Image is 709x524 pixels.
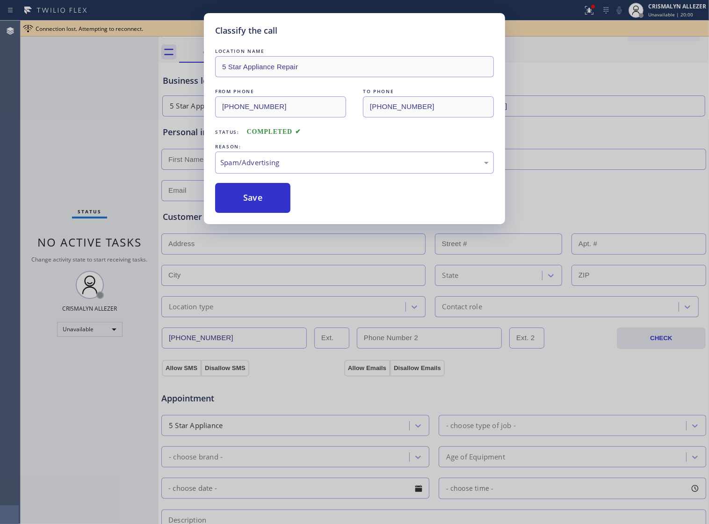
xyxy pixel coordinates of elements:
div: Spam/Advertising [220,157,489,168]
input: From phone [215,96,346,117]
span: COMPLETED [247,128,301,135]
span: Status: [215,129,239,135]
div: LOCATION NAME [215,46,494,56]
div: FROM PHONE [215,87,346,96]
input: To phone [363,96,494,117]
div: TO PHONE [363,87,494,96]
h5: Classify the call [215,24,277,37]
button: Save [215,183,290,213]
div: REASON: [215,142,494,152]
